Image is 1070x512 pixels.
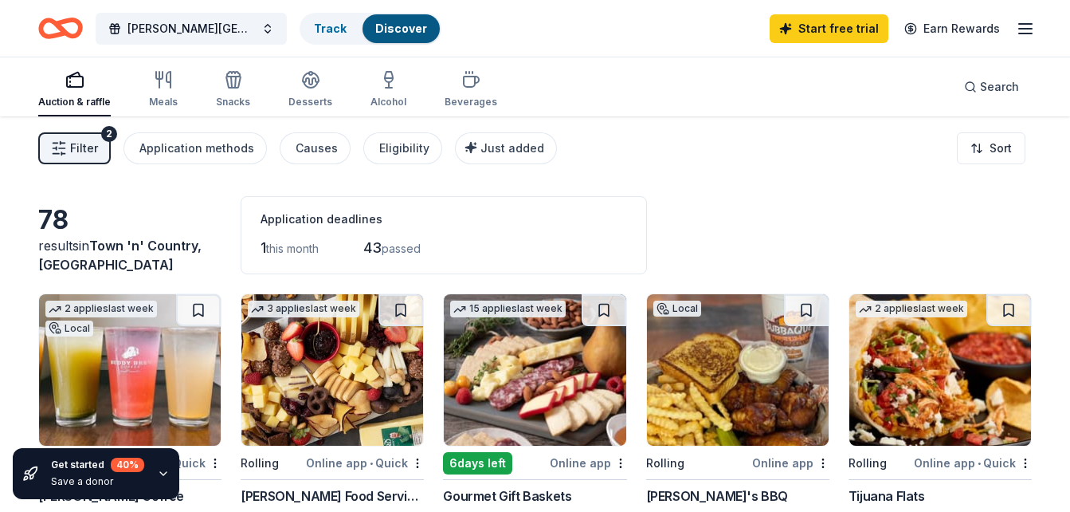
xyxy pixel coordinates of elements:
div: Auction & raffle [38,96,111,108]
span: this month [266,242,319,255]
a: Track [314,22,347,35]
div: Save a donor [51,475,144,488]
div: Snacks [216,96,250,108]
span: Sort [990,139,1012,158]
div: Causes [296,139,338,158]
a: Earn Rewards [895,14,1009,43]
button: Desserts [288,64,332,116]
div: Rolling [646,454,684,473]
div: Beverages [445,96,497,108]
button: Application methods [123,132,267,164]
button: TrackDiscover [300,13,441,45]
button: Alcohol [370,64,406,116]
span: 1 [261,239,266,256]
div: Eligibility [379,139,429,158]
div: Local [45,321,93,337]
span: Town 'n' Country, [GEOGRAPHIC_DATA] [38,238,202,273]
div: Gourmet Gift Baskets [443,486,571,506]
span: Just added [480,141,544,155]
a: Home [38,10,83,47]
span: Filter [70,139,98,158]
div: Alcohol [370,96,406,108]
img: Image for Bubbaque's BBQ [647,294,829,446]
img: Image for Gourmet Gift Baskets [444,294,625,446]
div: Tijuana Flats [849,486,925,506]
div: [PERSON_NAME] Food Service Store [241,486,424,506]
button: Causes [280,132,351,164]
div: 78 [38,204,221,236]
img: Image for Tijuana Flats [849,294,1031,446]
div: Online app Quick [306,453,424,473]
div: Online app [752,453,829,473]
button: [PERSON_NAME][GEOGRAPHIC_DATA] [96,13,287,45]
div: Meals [149,96,178,108]
a: Start free trial [770,14,888,43]
div: 6 days left [443,452,512,475]
span: 43 [363,239,382,256]
button: Sort [957,132,1025,164]
img: Image for Gordon Food Service Store [241,294,423,446]
span: Search [980,77,1019,96]
button: Filter2 [38,132,111,164]
div: 40 % [111,458,144,472]
button: Beverages [445,64,497,116]
img: Image for Buddy Brew Coffee [39,294,221,446]
button: Search [951,71,1032,103]
div: 2 applies last week [45,301,157,317]
button: Meals [149,64,178,116]
div: Application methods [139,139,254,158]
div: Desserts [288,96,332,108]
span: passed [382,242,421,255]
div: 2 [101,126,117,142]
span: in [38,238,202,273]
div: Application deadlines [261,210,627,229]
div: 15 applies last week [450,301,566,317]
div: Online app [550,453,627,473]
div: 2 applies last week [856,301,967,317]
a: Discover [375,22,427,35]
span: • [978,457,981,470]
button: Auction & raffle [38,64,111,116]
div: Local [653,301,701,317]
div: results [38,236,221,274]
span: [PERSON_NAME][GEOGRAPHIC_DATA] [127,19,255,38]
button: Snacks [216,64,250,116]
button: Just added [455,132,557,164]
span: • [370,457,373,470]
div: Get started [51,458,144,472]
div: Online app Quick [914,453,1032,473]
div: 3 applies last week [248,301,359,317]
div: [PERSON_NAME]'s BBQ [646,486,788,506]
button: Eligibility [363,132,442,164]
div: Rolling [849,454,887,473]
